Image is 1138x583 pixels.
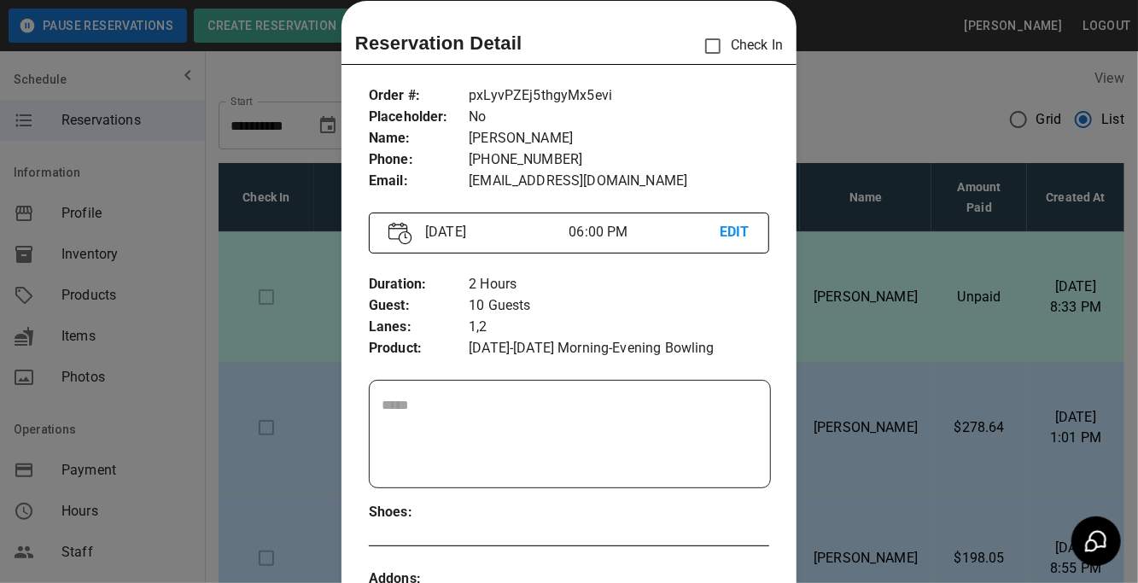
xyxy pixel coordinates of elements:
p: EDIT [720,222,750,243]
p: [DATE] [418,222,569,242]
p: Placeholder : [369,107,469,128]
p: Shoes : [369,502,469,523]
p: [EMAIL_ADDRESS][DOMAIN_NAME] [469,171,769,192]
p: Name : [369,128,469,149]
p: Order # : [369,85,469,107]
p: Product : [369,338,469,359]
p: 2 Hours [469,274,769,295]
p: 06:00 PM [569,222,719,242]
p: Check In [695,28,783,64]
p: Lanes : [369,317,469,338]
img: Vector [388,222,412,245]
p: [PERSON_NAME] [469,128,769,149]
p: Phone : [369,149,469,171]
p: [PHONE_NUMBER] [469,149,769,171]
p: No [469,107,769,128]
p: Email : [369,171,469,192]
p: 1,2 [469,317,769,338]
p: Duration : [369,274,469,295]
p: 10 Guests [469,295,769,317]
p: [DATE]-[DATE] Morning-Evening Bowling [469,338,769,359]
p: Reservation Detail [355,29,522,57]
p: Guest : [369,295,469,317]
p: pxLyvPZEj5thgyMx5evi [469,85,769,107]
